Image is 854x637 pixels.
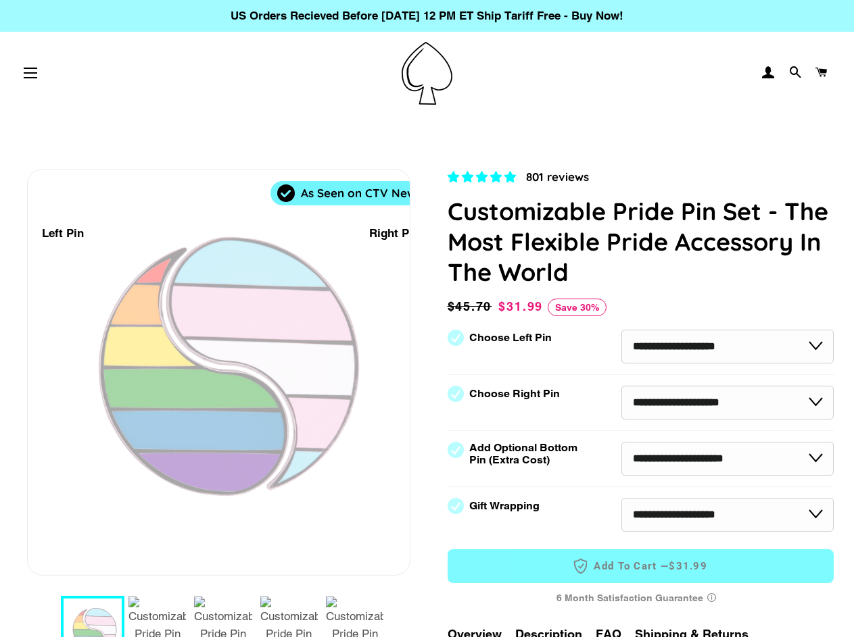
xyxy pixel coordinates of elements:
[448,549,834,583] button: Add to Cart —$31.99
[469,388,560,400] label: Choose Right Pin
[526,170,589,184] span: 801 reviews
[402,42,452,105] img: Pin-Ace
[28,170,410,575] div: 1 / 7
[469,500,540,512] label: Gift Wrapping
[669,559,707,574] span: $31.99
[448,170,519,184] span: 4.83 stars
[448,586,834,611] div: 6 Month Satisfaction Guarantee
[448,297,496,316] span: $45.70
[469,442,583,466] label: Add Optional Bottom Pin (Extra Cost)
[548,299,607,316] span: Save 30%
[448,196,834,287] h1: Customizable Pride Pin Set - The Most Flexible Pride Accessory In The World
[468,557,814,575] span: Add to Cart —
[469,332,552,344] label: Choose Left Pin
[498,299,543,313] span: $31.99
[369,224,419,243] div: Right Pin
